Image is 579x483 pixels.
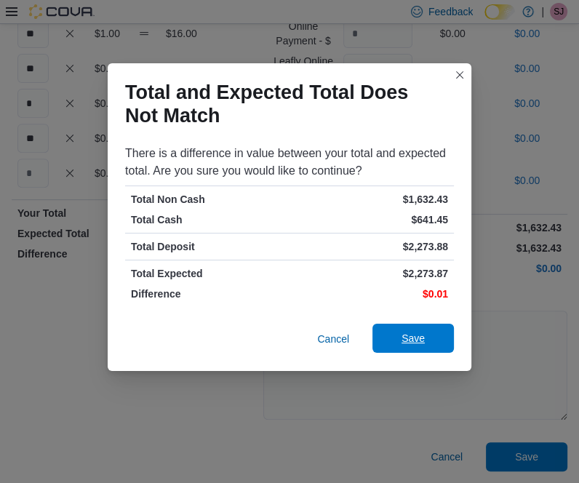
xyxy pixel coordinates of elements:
[402,331,425,346] span: Save
[131,212,287,227] p: Total Cash
[131,287,287,301] p: Difference
[311,324,355,354] button: Cancel
[317,332,349,346] span: Cancel
[125,81,442,127] h1: Total and Expected Total Does Not Match
[125,145,454,180] div: There is a difference in value between your total and expected total. Are you sure you would like...
[131,239,287,254] p: Total Deposit
[372,324,454,353] button: Save
[292,239,448,254] p: $2,273.88
[131,266,287,281] p: Total Expected
[292,212,448,227] p: $641.45
[292,266,448,281] p: $2,273.87
[451,66,468,84] button: Closes this modal window
[292,192,448,207] p: $1,632.43
[292,287,448,301] p: $0.01
[131,192,287,207] p: Total Non Cash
